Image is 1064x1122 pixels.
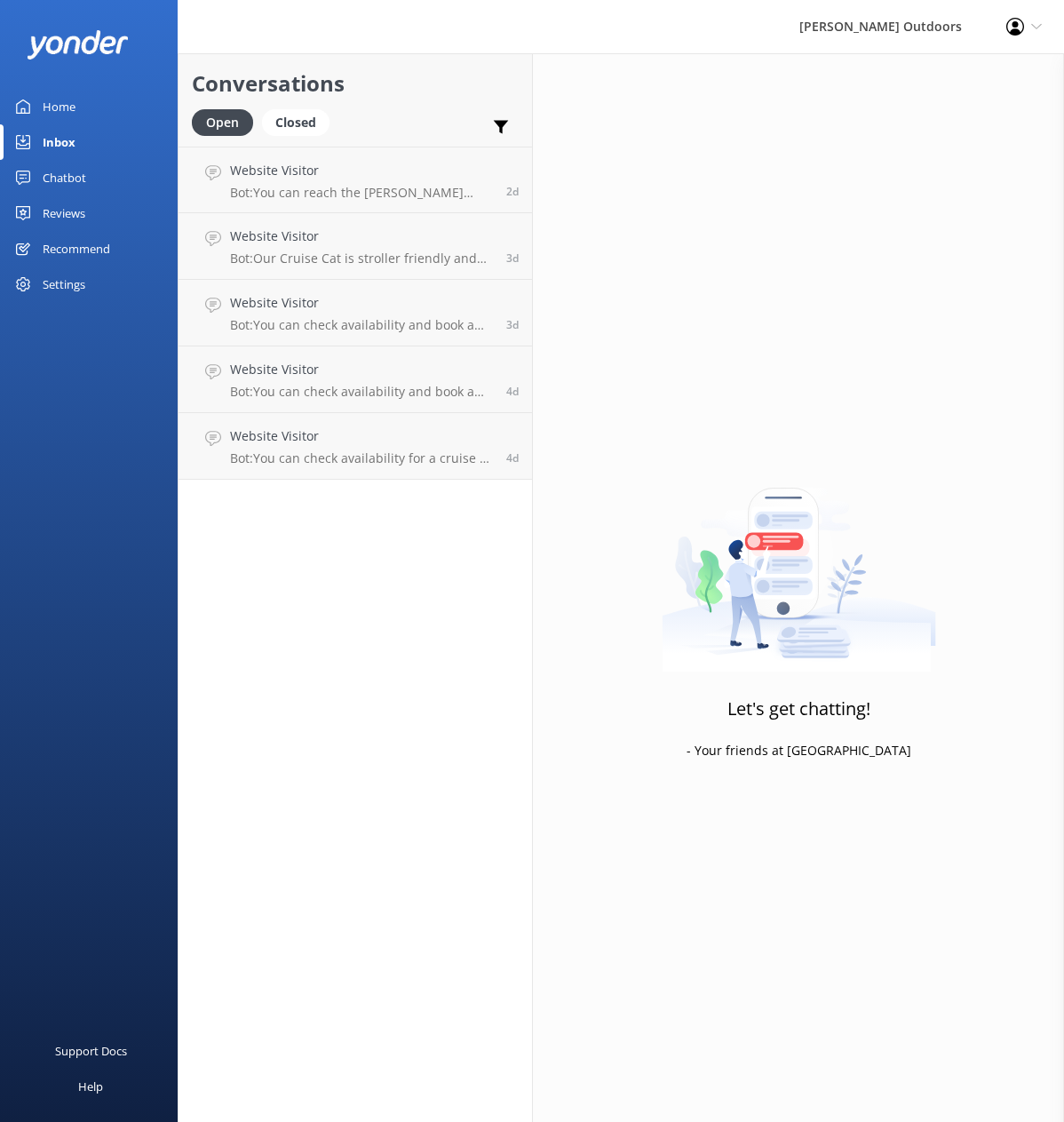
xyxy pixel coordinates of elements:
[192,67,519,100] h2: Conversations
[43,195,85,231] div: Reviews
[179,413,532,480] a: Website VisitorBot:You can check availability for a cruise to the Māori Rock Carvings by visiting...
[43,160,86,195] div: Chatbot
[78,1069,103,1104] div: Help
[262,112,338,131] a: Closed
[230,185,493,201] p: Bot: You can reach the [PERSON_NAME] Outdoors team at [PHONE_NUMBER], [PHONE_NUMBER] (within [GEO...
[179,346,532,413] a: Website VisitorBot:You can check availability and book a cruise to the Māori Rock Carvings direct...
[43,231,110,267] div: Recommend
[43,89,75,124] div: Home
[727,695,870,723] h3: Let's get chatting!
[43,267,85,302] div: Settings
[506,184,519,199] span: Sep 24 2025 10:34am (UTC +12:00) Pacific/Auckland
[230,317,493,333] p: Bot: You can check availability and book a cruise to the Māori Rock Carvings directly through our...
[230,227,493,246] h4: Website Visitor
[506,450,519,466] span: Sep 22 2025 09:11am (UTC +12:00) Pacific/Auckland
[230,161,493,180] h4: Website Visitor
[506,317,519,332] span: Sep 23 2025 04:14pm (UTC +12:00) Pacific/Auckland
[179,147,532,213] a: Website VisitorBot:You can reach the [PERSON_NAME] Outdoors team at [PHONE_NUMBER], [PHONE_NUMBER...
[662,450,936,672] img: artwork of a man stealing a conversation from at giant smartphone
[262,109,330,136] div: Closed
[687,741,911,760] p: - Your friends at [GEOGRAPHIC_DATA]
[192,112,262,131] a: Open
[230,360,493,379] h4: Website Visitor
[179,280,532,346] a: Website VisitorBot:You can check availability and book a cruise to the Māori Rock Carvings direct...
[230,384,493,400] p: Bot: You can check availability and book a cruise to the Māori Rock Carvings directly through our...
[506,384,519,399] span: Sep 22 2025 08:32pm (UTC +12:00) Pacific/Auckland
[192,109,253,136] div: Open
[230,426,493,446] h4: Website Visitor
[27,30,129,60] img: yonder-white-logo.png
[230,450,493,466] p: Bot: You can check availability for a cruise to the Māori Rock Carvings by visiting [URL][DOMAIN_...
[230,293,493,313] h4: Website Visitor
[43,124,75,160] div: Inbox
[506,251,519,266] span: Sep 23 2025 11:07pm (UTC +12:00) Pacific/Auckland
[179,213,532,280] a: Website VisitorBot:Our Cruise Cat is stroller friendly and can accommodate wheelchair access, but...
[230,251,493,267] p: Bot: Our Cruise Cat is stroller friendly and can accommodate wheelchair access, but it does depen...
[55,1033,127,1069] div: Support Docs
